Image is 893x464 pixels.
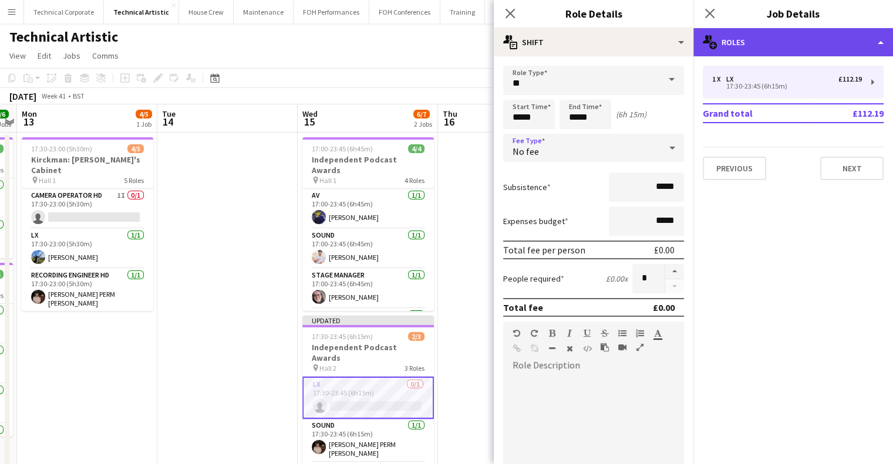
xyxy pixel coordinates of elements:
[503,244,585,256] div: Total fee per person
[513,328,521,338] button: Undo
[838,75,862,83] div: £112.19
[494,28,693,56] div: Shift
[726,75,738,83] div: LX
[503,302,543,313] div: Total fee
[73,92,85,100] div: BST
[443,109,457,119] span: Thu
[24,1,104,23] button: Technical Corporate
[302,309,434,348] app-card-role: LX1/1
[653,302,675,313] div: £0.00
[160,115,176,128] span: 14
[408,144,424,153] span: 4/4
[665,264,684,279] button: Increase
[414,120,432,128] div: 2 Jobs
[405,176,424,185] span: 4 Roles
[22,229,153,269] app-card-role: LX1/117:30-23:00 (5h30m)[PERSON_NAME]
[565,344,574,353] button: Clear Formatting
[302,419,434,462] app-card-role: Sound1/117:30-23:45 (6h15m)[PERSON_NAME] PERM [PERSON_NAME]
[820,157,884,180] button: Next
[127,144,144,153] span: 4/5
[601,328,609,338] button: Strikethrough
[39,176,56,185] span: Hall 1
[38,50,51,61] span: Edit
[653,328,662,338] button: Text Color
[312,144,373,153] span: 17:00-23:45 (6h45m)
[22,189,153,229] app-card-role: Camera Operator HD1I0/117:30-23:00 (5h30m)
[302,269,434,309] app-card-role: Stage Manager1/117:00-23:45 (6h45m)[PERSON_NAME]
[302,377,434,419] app-card-role: LX0/117:30-23:45 (6h15m)
[654,244,675,256] div: £0.00
[601,343,609,352] button: Paste as plain text
[712,75,726,83] div: 1 x
[301,115,318,128] span: 15
[703,157,766,180] button: Previous
[814,104,884,123] td: £112.19
[405,364,424,372] span: 3 Roles
[636,343,644,352] button: Fullscreen
[503,182,551,192] label: Subsistence
[58,48,85,63] a: Jobs
[124,176,144,185] span: 5 Roles
[503,273,564,284] label: People required
[162,109,176,119] span: Tue
[87,48,123,63] a: Comms
[22,269,153,312] app-card-role: Recording Engineer HD1/117:30-23:00 (5h30m)[PERSON_NAME] PERM [PERSON_NAME]
[20,115,37,128] span: 13
[302,137,434,311] app-job-card: 17:00-23:45 (6h45m)4/4Independent Podcast Awards Hall 14 RolesAV1/117:00-23:45 (6h45m)[PERSON_NAM...
[494,6,693,21] h3: Role Details
[408,332,424,341] span: 2/3
[693,6,893,21] h3: Job Details
[618,343,626,352] button: Insert video
[440,1,485,23] button: Training
[302,229,434,269] app-card-role: Sound1/117:00-23:45 (6h45m)[PERSON_NAME]
[234,1,294,23] button: Maintenance
[302,154,434,175] h3: Independent Podcast Awards
[703,104,814,123] td: Grand total
[136,110,152,118] span: 4/5
[302,342,434,363] h3: Independent Podcast Awards
[9,50,26,61] span: View
[616,109,646,120] div: (6h 15m)
[9,28,118,46] h1: Technical Artistic
[441,115,457,128] span: 16
[319,176,336,185] span: Hall 1
[302,316,434,325] div: Updated
[9,90,36,102] div: [DATE]
[5,48,31,63] a: View
[548,344,556,353] button: Horizontal Line
[302,189,434,229] app-card-role: AV1/117:00-23:45 (6h45m)[PERSON_NAME]
[104,1,179,23] button: Technical Artistic
[565,328,574,338] button: Italic
[302,109,318,119] span: Wed
[22,109,37,119] span: Mon
[606,273,628,284] div: £0.00 x
[413,110,430,118] span: 6/7
[369,1,440,23] button: FOH Conferences
[39,92,68,100] span: Week 41
[583,328,591,338] button: Underline
[618,328,626,338] button: Unordered List
[136,120,151,128] div: 1 Job
[530,328,538,338] button: Redo
[33,48,56,63] a: Edit
[294,1,369,23] button: FOH Performances
[319,364,336,372] span: Hall 2
[712,83,862,89] div: 17:30-23:45 (6h15m)
[179,1,234,23] button: House Crew
[92,50,119,61] span: Comms
[693,28,893,56] div: Roles
[312,332,373,341] span: 17:30-23:45 (6h15m)
[548,328,556,338] button: Bold
[503,216,568,226] label: Expenses budget
[636,328,644,338] button: Ordered List
[31,144,92,153] span: 17:30-23:00 (5h30m)
[513,145,539,157] span: No fee
[485,1,534,23] button: Box Office
[583,344,591,353] button: HTML Code
[22,137,153,311] app-job-card: 17:30-23:00 (5h30m)4/5Kirckman: [PERSON_NAME]'s Cabinet Hall 15 RolesCamera Operator HD1I0/117:30...
[63,50,80,61] span: Jobs
[22,154,153,175] h3: Kirckman: [PERSON_NAME]'s Cabinet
